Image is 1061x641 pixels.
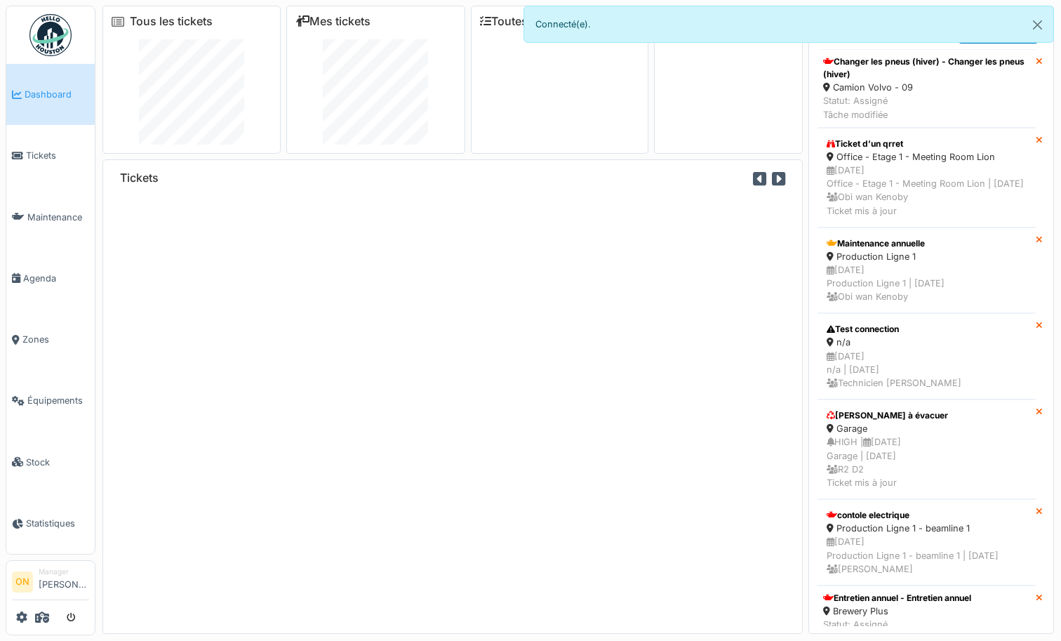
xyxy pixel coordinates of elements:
[823,592,971,604] div: Entretien annuel - Entretien annuel
[827,350,1027,390] div: [DATE] n/a | [DATE] Technicien [PERSON_NAME]
[823,55,1030,81] div: Changer les pneus (hiver) - Changer les pneus (hiver)
[827,336,1027,349] div: n/a
[827,409,1027,422] div: [PERSON_NAME] à évacuer
[827,263,1027,304] div: [DATE] Production Ligne 1 | [DATE] Obi wan Kenoby
[12,571,33,593] li: ON
[6,64,95,125] a: Dashboard
[27,211,89,224] span: Maintenance
[827,150,1027,164] div: Office - Etage 1 - Meeting Room Lion
[6,187,95,248] a: Maintenance
[823,604,971,618] div: Brewery Plus
[23,272,89,285] span: Agenda
[827,435,1027,489] div: HIGH | [DATE] Garage | [DATE] R2 D2 Ticket mis à jour
[827,422,1027,435] div: Garage
[22,333,89,346] span: Zones
[480,15,585,28] a: Toutes les tâches
[27,394,89,407] span: Équipements
[26,149,89,162] span: Tickets
[25,88,89,101] span: Dashboard
[523,6,1054,43] div: Connecté(e).
[6,125,95,186] a: Tickets
[818,499,1036,586] a: contole electrique Production Ligne 1 - beamline 1 [DATE]Production Ligne 1 - beamline 1 | [DATE]...
[6,432,95,493] a: Stock
[827,522,1027,535] div: Production Ligne 1 - beamline 1
[26,517,89,530] span: Statistiques
[6,309,95,370] a: Zones
[827,535,1027,576] div: [DATE] Production Ligne 1 - beamline 1 | [DATE] [PERSON_NAME]
[827,164,1027,218] div: [DATE] Office - Etage 1 - Meeting Room Lion | [DATE] Obi wan Kenoby Ticket mis à jour
[12,567,89,600] a: ON Manager[PERSON_NAME]
[818,128,1036,227] a: Ticket d’un qrret Office - Etage 1 - Meeting Room Lion [DATE]Office - Etage 1 - Meeting Room Lion...
[130,15,213,28] a: Tous les tickets
[26,456,89,469] span: Stock
[39,567,89,597] li: [PERSON_NAME]
[827,323,1027,336] div: Test connection
[6,493,95,554] a: Statistiques
[39,567,89,577] div: Manager
[29,14,72,56] img: Badge_color-CXgf-gQk.svg
[827,509,1027,522] div: contole electrique
[6,370,95,431] a: Équipements
[6,248,95,309] a: Agenda
[823,94,1030,121] div: Statut: Assigné Tâche modifiée
[120,171,159,185] h6: Tickets
[818,227,1036,314] a: Maintenance annuelle Production Ligne 1 [DATE]Production Ligne 1 | [DATE] Obi wan Kenoby
[1022,6,1053,44] button: Close
[295,15,371,28] a: Mes tickets
[827,237,1027,250] div: Maintenance annuelle
[827,138,1027,150] div: Ticket d’un qrret
[818,399,1036,499] a: [PERSON_NAME] à évacuer Garage HIGH |[DATE]Garage | [DATE] R2 D2Ticket mis à jour
[827,250,1027,263] div: Production Ligne 1
[818,313,1036,399] a: Test connection n/a [DATE]n/a | [DATE] Technicien [PERSON_NAME]
[818,49,1036,128] a: Changer les pneus (hiver) - Changer les pneus (hiver) Camion Volvo - 09 Statut: AssignéTâche modi...
[823,81,1030,94] div: Camion Volvo - 09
